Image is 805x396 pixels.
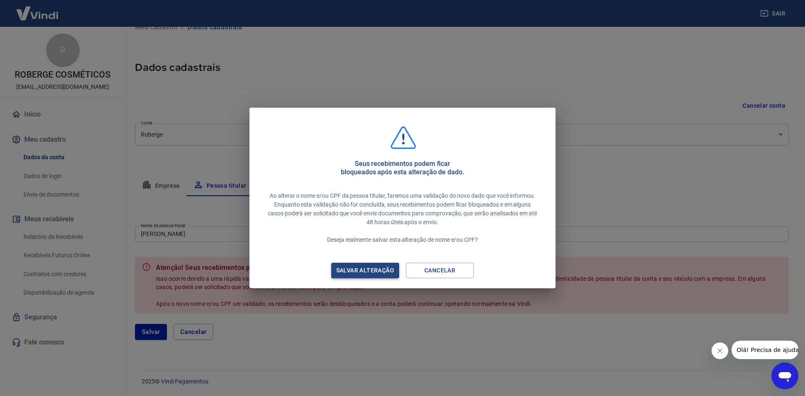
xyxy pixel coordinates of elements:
[771,362,798,389] iframe: Botão para abrir a janela de mensagens
[266,192,539,244] p: Ao alterar o nome e/ou CPF da pessoa titular, faremos uma validação do novo dado que você informo...
[341,160,464,176] h5: Seus recebimentos podem ficar bloqueados após esta alteração de dado.
[712,342,728,359] iframe: Fechar mensagem
[732,341,798,359] iframe: Mensagem da empresa
[331,263,399,278] button: Salvar alteração
[326,265,404,276] div: Salvar alteração
[406,263,474,278] button: Cancelar
[5,6,70,13] span: Olá! Precisa de ajuda?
